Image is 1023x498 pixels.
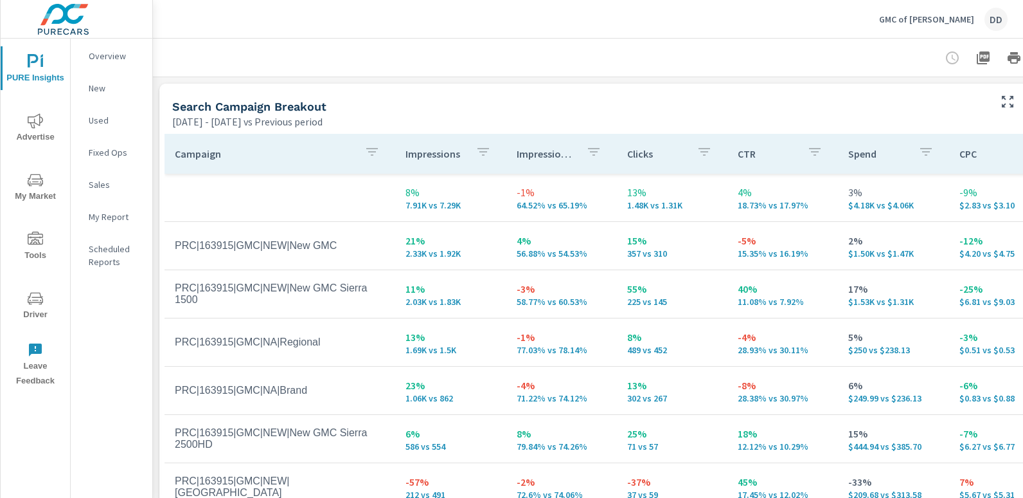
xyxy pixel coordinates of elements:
h5: Search Campaign Breakout [172,100,326,113]
p: 13% [405,329,495,345]
div: DD [984,8,1008,31]
p: 7,908 vs 7,290 [405,200,495,210]
p: 11% [405,281,495,297]
p: 8% [405,185,495,200]
p: $1,532.35 vs $1,309.42 [848,297,938,307]
p: 586 vs 554 [405,441,495,452]
button: Make Fullscreen [997,91,1018,112]
p: 4% [738,185,828,200]
button: "Export Report to PDF" [970,45,996,71]
p: -1% [517,185,607,200]
p: 15.35% vs 16.19% [738,248,828,259]
p: -5% [738,233,828,248]
p: CPC [959,147,1019,160]
p: 71 vs 57 [627,441,717,452]
p: Impressions [405,147,465,160]
p: Used [89,114,142,127]
p: 13% [627,378,717,393]
span: Driver [4,291,66,322]
p: 6% [405,426,495,441]
p: -4% [738,329,828,345]
p: 8% [517,426,607,441]
p: 28.38% vs 30.97% [738,393,828,403]
div: Used [71,111,152,130]
p: Fixed Ops [89,146,142,159]
p: 4% [517,233,607,248]
p: Scheduled Reports [89,243,142,268]
p: 64.52% vs 65.19% [517,200,607,210]
p: 2,326 vs 1,915 [405,248,495,259]
p: 18.73% vs 17.97% [738,200,828,210]
p: 225 vs 145 [627,297,717,307]
p: 11.08% vs 7.92% [738,297,828,307]
p: -1% [517,329,607,345]
p: Sales [89,178,142,191]
p: 357 vs 310 [627,248,717,259]
p: 1,690 vs 1,501 [405,345,495,355]
p: 2% [848,233,938,248]
p: CTR [738,147,797,160]
div: New [71,78,152,98]
p: Clicks [627,147,686,160]
td: PRC|163915|GMC|NEW|New GMC Sierra 1500 [165,272,395,316]
p: Spend [848,147,907,160]
td: PRC|163915|GMC|NEW|New GMC [165,230,395,262]
p: 25% [627,426,717,441]
span: My Market [4,172,66,204]
div: Scheduled Reports [71,239,152,272]
p: 18% [738,426,828,441]
p: $4,184.70 vs $4,063.66 [848,200,938,210]
p: Campaign [175,147,354,160]
div: Sales [71,175,152,194]
p: $444.94 vs $385.70 [848,441,938,452]
p: 5% [848,329,938,345]
p: 40% [738,281,828,297]
div: Overview [71,46,152,66]
p: 8% [627,329,717,345]
p: GMC of [PERSON_NAME] [879,14,974,25]
span: Advertise [4,113,66,145]
span: PURE Insights [4,54,66,86]
td: PRC|163915|GMC|NEW|New GMC Sierra 2500HD [165,417,395,461]
p: 56.88% vs 54.53% [517,248,607,259]
p: 302 vs 267 [627,393,717,403]
p: 28.93% vs 30.11% [738,345,828,355]
p: $249.99 vs $236.13 [848,393,938,403]
td: PRC|163915|GMC|NA|Regional [165,326,395,358]
p: 6% [848,378,938,393]
p: My Report [89,210,142,223]
div: My Report [71,207,152,226]
p: 77.03% vs 78.14% [517,345,607,355]
p: 15% [848,426,938,441]
div: nav menu [1,39,70,394]
p: 79.84% vs 74.26% [517,441,607,452]
p: 71.22% vs 74.12% [517,393,607,403]
p: 55% [627,281,717,297]
p: 13% [627,185,717,200]
span: Tools [4,232,66,263]
p: 58.77% vs 60.53% [517,297,607,307]
p: -33% [848,474,938,490]
p: 45% [738,474,828,490]
p: 12.12% vs 10.29% [738,441,828,452]
p: 2,030 vs 1,831 [405,297,495,307]
div: Fixed Ops [71,143,152,162]
p: 21% [405,233,495,248]
span: Leave Feedback [4,342,66,389]
p: 17% [848,281,938,297]
p: Impression Share [517,147,576,160]
p: Overview [89,50,142,62]
p: $1,497.74 vs $1,472.48 [848,248,938,259]
p: 489 vs 452 [627,345,717,355]
p: 15% [627,233,717,248]
p: 3% [848,185,938,200]
p: -57% [405,474,495,490]
p: $250 vs $238.13 [848,345,938,355]
p: New [89,82,142,95]
td: PRC|163915|GMC|NA|Brand [165,374,395,407]
p: 1,064 vs 862 [405,393,495,403]
p: -2% [517,474,607,490]
p: -3% [517,281,607,297]
p: -37% [627,474,717,490]
p: -8% [738,378,828,393]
